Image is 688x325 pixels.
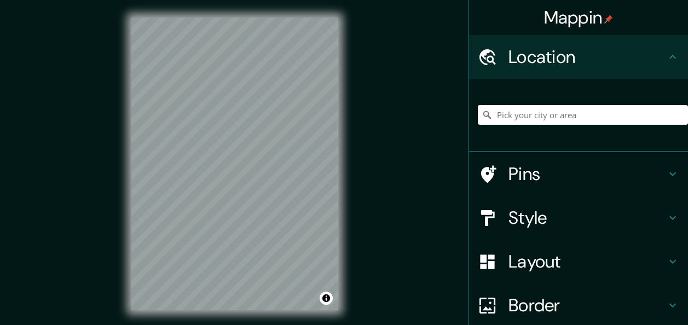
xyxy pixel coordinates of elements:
[508,251,666,272] h4: Layout
[508,163,666,185] h4: Pins
[469,152,688,196] div: Pins
[508,46,666,68] h4: Location
[469,196,688,240] div: Style
[131,18,338,310] canvas: Map
[320,292,333,305] button: Toggle attribution
[508,207,666,229] h4: Style
[604,15,613,24] img: pin-icon.png
[508,294,666,316] h4: Border
[469,240,688,283] div: Layout
[544,7,614,28] h4: Mappin
[469,35,688,79] div: Location
[478,105,688,125] input: Pick your city or area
